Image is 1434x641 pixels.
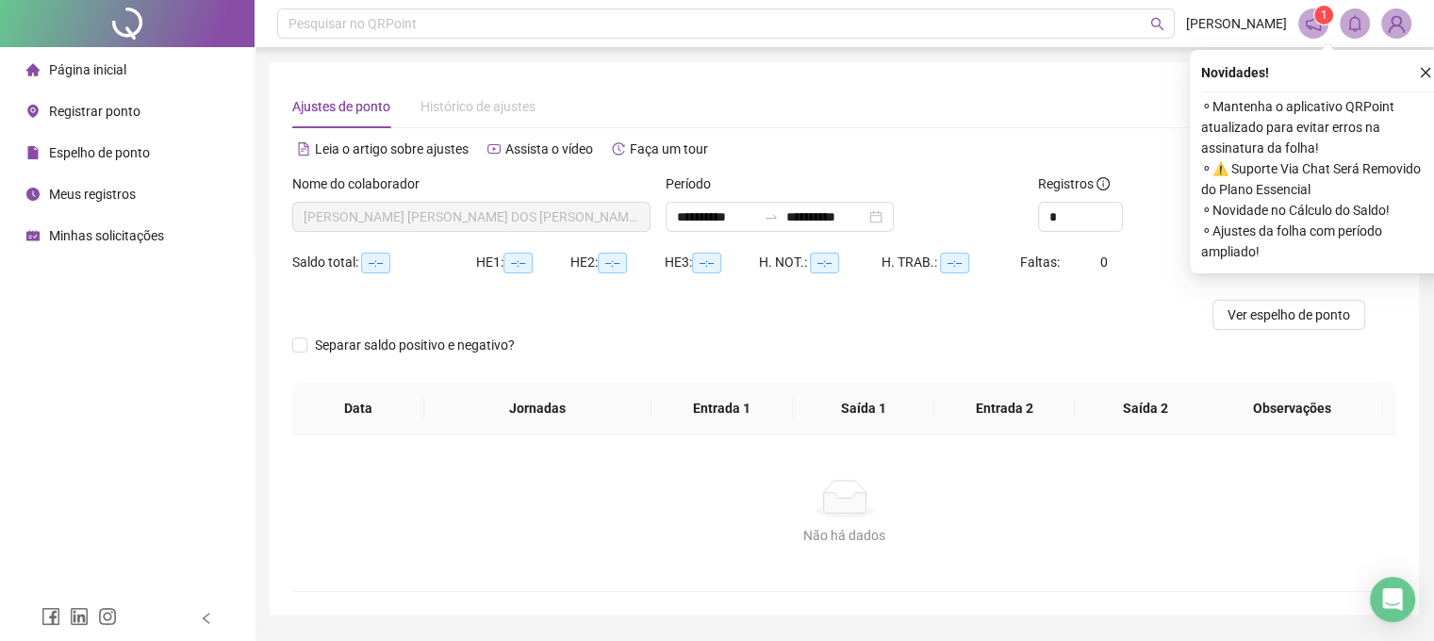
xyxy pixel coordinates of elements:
[692,253,721,273] span: --:--
[49,145,150,160] span: Espelho de ponto
[764,209,779,224] span: to
[315,141,469,156] span: Leia o artigo sobre ajustes
[304,203,639,231] span: EDNA MARIA DOS SANTOS CONCEIÇÃO
[1419,66,1432,79] span: close
[934,383,1076,435] th: Entrada 2
[361,253,390,273] span: --:--
[1100,255,1108,270] span: 0
[307,335,522,355] span: Separar saldo positivo e negativo?
[666,173,723,194] label: Período
[1096,177,1110,190] span: info-circle
[882,252,1019,273] div: H. TRAB.:
[665,252,759,273] div: HE 3:
[793,383,934,435] th: Saída 1
[424,383,651,435] th: Jornadas
[1218,398,1368,419] span: Observações
[764,209,779,224] span: swap-right
[1150,17,1164,31] span: search
[292,383,424,435] th: Data
[476,252,570,273] div: HE 1:
[41,607,60,626] span: facebook
[1020,255,1063,270] span: Faltas:
[49,62,126,77] span: Página inicial
[1212,300,1365,330] button: Ver espelho de ponto
[98,607,117,626] span: instagram
[612,142,625,156] span: history
[503,253,533,273] span: --:--
[759,252,882,273] div: H. NOT.:
[26,229,40,242] span: schedule
[1346,15,1363,32] span: bell
[570,252,665,273] div: HE 2:
[1305,15,1322,32] span: notification
[940,253,969,273] span: --:--
[292,173,432,194] label: Nome do colaborador
[487,142,501,156] span: youtube
[292,99,390,114] span: Ajustes de ponto
[26,105,40,118] span: environment
[651,383,793,435] th: Entrada 1
[1228,304,1350,325] span: Ver espelho de ponto
[1382,9,1410,38] img: 21642
[26,63,40,76] span: home
[1075,383,1216,435] th: Saída 2
[49,187,136,202] span: Meus registros
[200,612,213,625] span: left
[26,146,40,159] span: file
[1186,13,1287,34] span: [PERSON_NAME]
[49,228,164,243] span: Minhas solicitações
[70,607,89,626] span: linkedin
[1201,62,1269,83] span: Novidades !
[1321,8,1327,22] span: 1
[1203,383,1383,435] th: Observações
[297,142,310,156] span: file-text
[49,104,140,119] span: Registrar ponto
[1314,6,1333,25] sup: 1
[810,253,839,273] span: --:--
[315,525,1374,546] div: Não há dados
[630,141,708,156] span: Faça um tour
[1370,577,1415,622] div: Open Intercom Messenger
[420,99,536,114] span: Histórico de ajustes
[598,253,627,273] span: --:--
[505,141,593,156] span: Assista o vídeo
[292,252,476,273] div: Saldo total:
[1038,173,1110,194] span: Registros
[26,188,40,201] span: clock-circle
